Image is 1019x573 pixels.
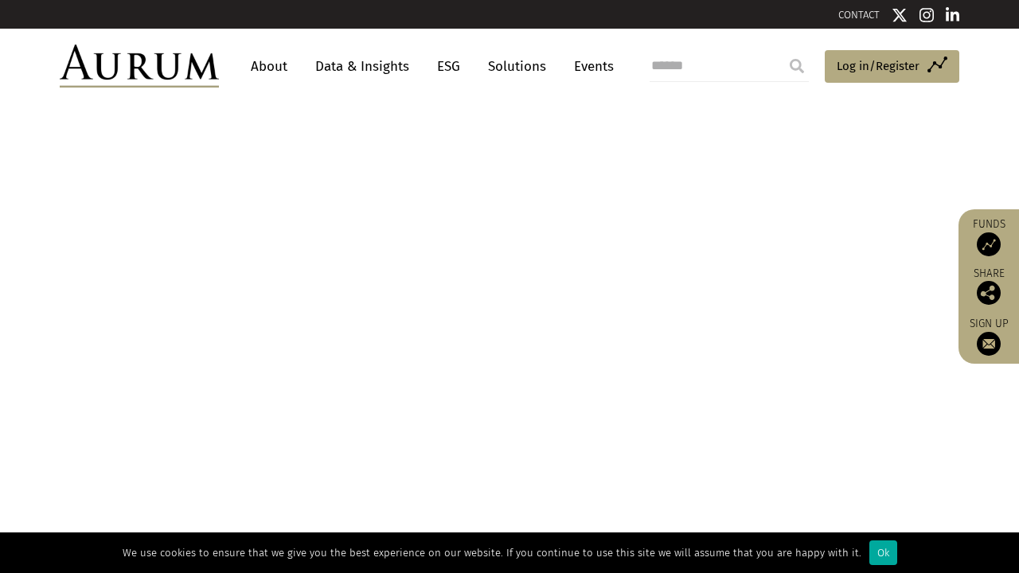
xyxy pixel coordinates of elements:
img: Access Funds [977,232,1001,256]
span: Log in/Register [837,57,919,76]
a: CONTACT [838,9,880,21]
div: Share [966,268,1011,305]
a: Events [566,52,614,81]
a: Data & Insights [307,52,417,81]
img: Sign up to our newsletter [977,332,1001,356]
img: Linkedin icon [946,7,960,23]
input: Submit [781,50,813,82]
img: Aurum [60,45,219,88]
img: Share this post [977,281,1001,305]
a: Log in/Register [825,50,959,84]
a: Solutions [480,52,554,81]
a: About [243,52,295,81]
div: Ok [869,540,897,565]
a: Sign up [966,317,1011,356]
img: Twitter icon [892,7,908,23]
img: Instagram icon [919,7,934,23]
a: ESG [429,52,468,81]
a: Funds [966,217,1011,256]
